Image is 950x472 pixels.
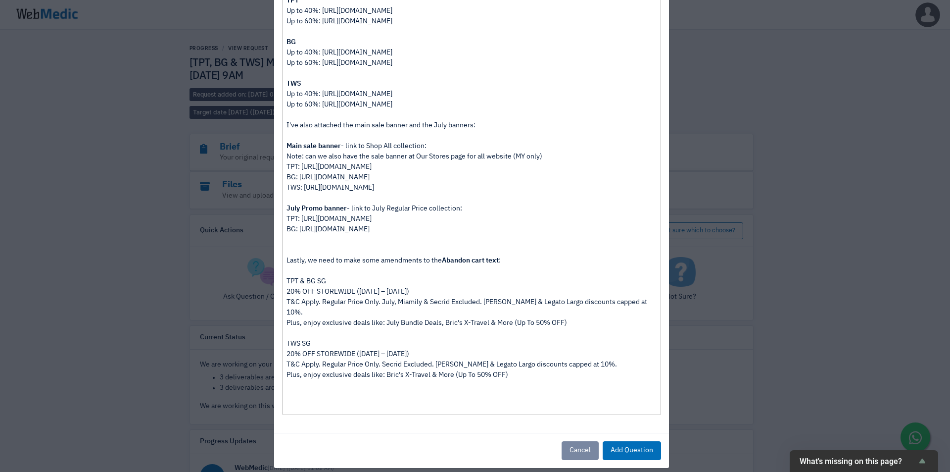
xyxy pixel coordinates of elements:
[286,143,341,150] strong: Main sale banner
[286,318,656,339] div: Plus, enjoy exclusive deals like: July Bundle Deals, Bric's X-Travel & More (Up To 50% OFF)
[286,58,656,79] div: Up to 60%: [URL][DOMAIN_NAME]
[800,457,916,466] span: What's missing on this page?
[286,39,296,46] strong: BG
[286,89,656,100] div: Up to 40%: [URL][DOMAIN_NAME]
[286,16,656,58] div: Up to 60%: [URL][DOMAIN_NAME] Up to 40%: [URL][DOMAIN_NAME]
[286,6,656,16] div: Up to 40%: [URL][DOMAIN_NAME]
[286,205,347,212] strong: July Promo banner
[286,287,656,318] div: 20% OFF STOREWIDE ([DATE] – [DATE]) T&C Apply. Regular Price Only. July, Miamily & Secrid Exclude...
[603,441,661,460] button: Add Question
[800,455,928,467] button: Show survey - What's missing on this page?
[286,80,301,87] strong: TWS
[562,441,599,460] button: Cancel
[286,349,656,360] div: 20% OFF STOREWIDE ([DATE] – [DATE])
[286,370,656,391] div: Plus, enjoy exclusive deals like: Bric's X-Travel & More (Up To 50% OFF)
[286,360,656,370] div: T&C Apply. Regular Price Only. Secrid Excluded. [PERSON_NAME] & Legato Largo discounts capped at ...
[442,257,499,264] strong: Abandon cart text
[286,339,656,349] div: TWS SG
[286,100,656,287] div: Up to 60%: [URL][DOMAIN_NAME] I've also attached the main sale banner and the July banners: - lin...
